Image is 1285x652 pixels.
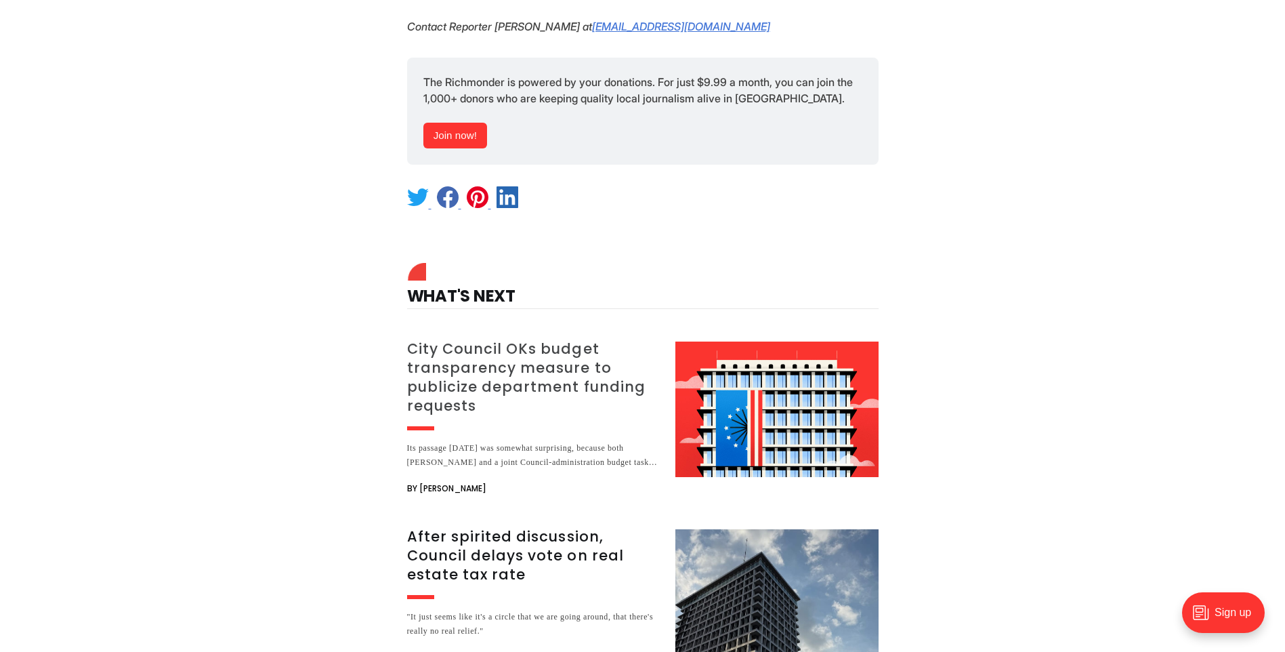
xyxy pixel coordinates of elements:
a: Join now! [423,123,488,148]
span: The Richmonder is powered by your donations. For just $9.99 a month, you can join the 1,000+ dono... [423,75,856,105]
a: [EMAIL_ADDRESS][DOMAIN_NAME] [592,20,770,33]
div: Its passage [DATE] was somewhat surprising, because both [PERSON_NAME] and a joint Council-admini... [407,441,659,470]
h3: After spirited discussion, Council delays vote on real estate tax rate [407,527,659,584]
em: Contact Reporter [PERSON_NAME] at [407,20,592,33]
iframe: portal-trigger [1171,586,1285,652]
a: City Council OKs budget transparency measure to publicize department funding requests Its passage... [407,342,879,497]
h4: What's Next [407,266,879,309]
h3: City Council OKs budget transparency measure to publicize department funding requests [407,340,659,415]
img: City Council OKs budget transparency measure to publicize department funding requests [675,342,879,477]
span: By [PERSON_NAME] [407,481,486,497]
div: "It just seems like it's a circle that we are going around, that there's really no real relief." [407,610,659,638]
